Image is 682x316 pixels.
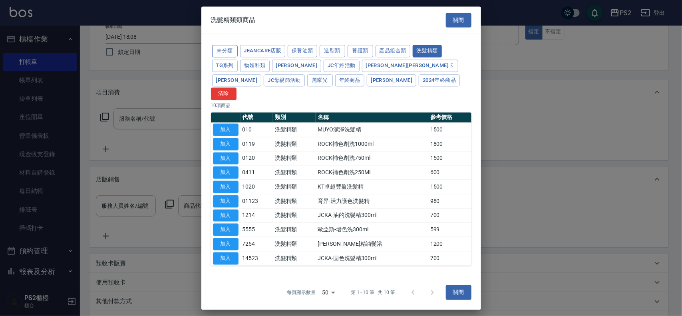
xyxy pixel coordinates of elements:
td: 1500 [428,180,471,194]
td: 0411 [241,165,273,180]
th: 名稱 [316,112,428,123]
td: 5555 [241,223,273,237]
button: 年終商品 [335,74,365,87]
td: KT卓越豐盈洗髮精 [316,180,428,194]
td: ROCK補色劑洗750ml [316,151,428,165]
td: 洗髮精類 [273,123,316,137]
td: 洗髮精類 [273,223,316,237]
td: 0119 [241,137,273,151]
button: 加入 [213,138,239,150]
button: 加入 [213,181,239,193]
td: 600 [428,165,471,180]
button: 加入 [213,209,239,222]
td: 599 [428,223,471,237]
div: 50 [319,282,338,303]
td: [PERSON_NAME]精油髮浴 [316,237,428,251]
td: 980 [428,194,471,209]
button: 加入 [213,167,239,179]
td: 0120 [241,151,273,165]
button: 關閉 [446,13,471,28]
button: TG系列 [212,60,238,72]
button: 養護類 [348,45,373,57]
p: 每頁顯示數量 [287,289,316,296]
td: 洗髮精類 [273,151,316,165]
td: 1500 [428,151,471,165]
p: 第 1–10 筆 共 10 筆 [351,289,395,296]
td: 1020 [241,180,273,194]
td: 1500 [428,123,471,137]
td: ROCK補色劑洗1000ml [316,137,428,151]
button: 產品組合類 [376,45,410,57]
td: JCKA-固色洗髮精300ml [316,251,428,266]
button: JeanCare店販 [240,45,286,57]
button: 加入 [213,123,239,136]
td: 洗髮精類 [273,180,316,194]
td: 洗髮精類 [273,208,316,223]
button: [PERSON_NAME][PERSON_NAME]卡 [362,60,458,72]
td: 700 [428,251,471,266]
button: 加入 [213,195,239,207]
td: MUYO潔淨洗髮精 [316,123,428,137]
button: [PERSON_NAME] [212,74,262,87]
button: 未分類 [212,45,238,57]
button: 關閉 [446,285,471,300]
button: 保養油類 [288,45,317,57]
td: 010 [241,123,273,137]
td: 歐亞斯-增色洗300ml [316,223,428,237]
button: 物領料類 [240,60,270,72]
td: 1214 [241,208,273,223]
button: 清除 [211,88,237,100]
button: 黑曜光 [307,74,333,87]
td: 14523 [241,251,273,266]
button: 加入 [213,224,239,236]
button: 洗髮精類 [413,45,442,57]
th: 代號 [241,112,273,123]
td: 1200 [428,237,471,251]
button: 加入 [213,252,239,264]
td: 洗髮精類 [273,137,316,151]
td: 7254 [241,237,273,251]
td: 育昇-活力護色洗髮精 [316,194,428,209]
td: 01123 [241,194,273,209]
span: 洗髮精類類商品 [211,16,256,24]
td: 洗髮精類 [273,194,316,209]
td: 700 [428,208,471,223]
td: 1800 [428,137,471,151]
button: [PERSON_NAME] [367,74,416,87]
td: JCKA-油的洗髮精300ml [316,208,428,223]
button: 加入 [213,238,239,250]
td: 洗髮精類 [273,237,316,251]
td: 洗髮精類 [273,165,316,180]
p: 10 項商品 [211,102,471,109]
button: JC母親節活動 [264,74,305,87]
th: 類別 [273,112,316,123]
td: 洗髮精類 [273,251,316,266]
th: 參考價格 [428,112,471,123]
button: [PERSON_NAME] [272,60,322,72]
button: 2024年終商品 [419,74,460,87]
td: ROCK補色劑洗250ML [316,165,428,180]
button: 加入 [213,152,239,165]
button: JC年終活動 [324,60,359,72]
button: 造型類 [320,45,345,57]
